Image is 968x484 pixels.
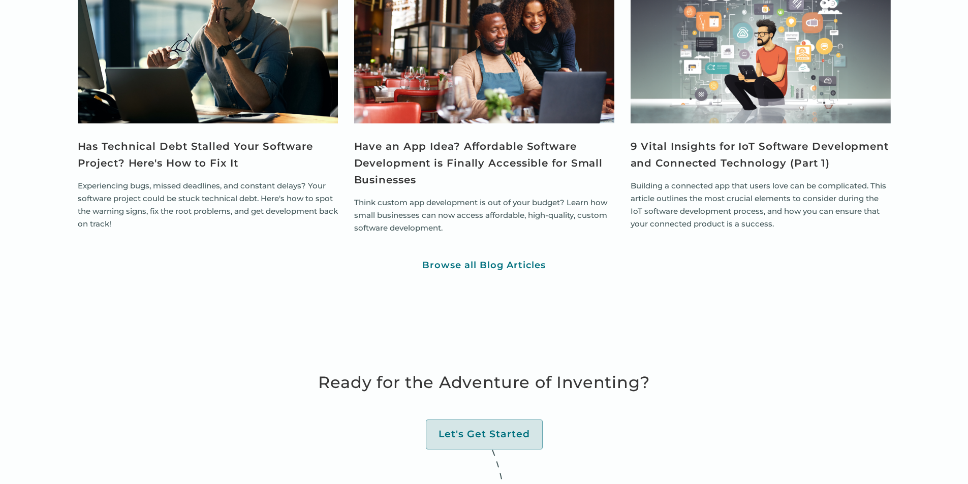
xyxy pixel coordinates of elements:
[354,197,614,234] p: Think custom app development is out of your budget? Learn how small businesses can now access aff...
[631,138,891,172] a: 9 Vital Insights for IoT Software Development and Connected Technology (Part 1)
[631,180,891,230] p: Building a connected app that users love can be complicated. This article outlines the most cruci...
[439,428,530,441] div: Let's Get Started
[318,369,650,395] h2: Ready for the Adventure of Inventing?
[78,180,338,230] p: Experiencing bugs, missed deadlines, and constant delays? Your software project could be stuck te...
[422,259,546,272] a: Browse all Blog Articles
[354,138,614,188] a: Have an App Idea? Affordable Software Development is Finally Accessible for Small Businesses
[78,138,338,172] a: Has Technical Debt Stalled Your Software Project? Here's How to Fix It
[422,260,546,271] div: Browse all Blog Articles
